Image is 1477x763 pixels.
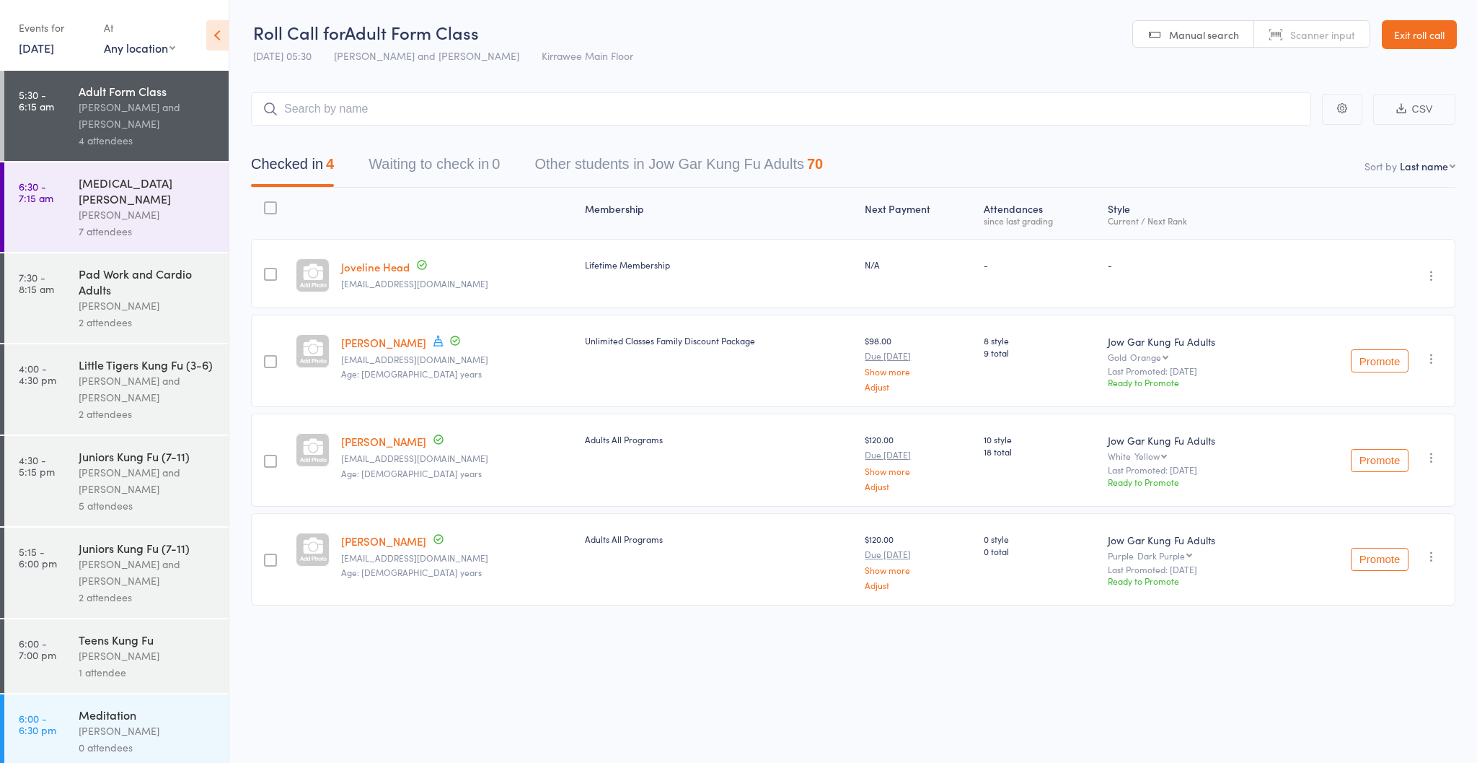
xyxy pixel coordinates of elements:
[341,335,426,350] a: [PERSON_NAME]
[19,16,89,40] div: Events for
[1108,465,1279,475] small: Last Promoted: [DATE]
[1137,551,1185,560] div: Dark Purple
[579,194,859,232] div: Membership
[79,266,216,297] div: Pad Work and Cardio Adults
[1108,334,1279,349] div: Jow Gar Kung Fu Adults
[865,549,972,559] small: Due [DATE]
[79,648,216,664] div: [PERSON_NAME]
[4,436,229,526] a: 4:30 -5:15 pmJuniors Kung Fu (7-11)[PERSON_NAME] and [PERSON_NAME]5 attendees
[79,314,216,331] div: 2 attendees
[369,149,500,187] button: Waiting to check in0
[1108,258,1279,271] div: -
[104,40,175,56] div: Any location
[79,406,216,422] div: 2 attendees
[585,334,853,346] div: Unlimited Classes Family Discount Package
[984,216,1096,225] div: since last grading
[1108,564,1279,575] small: Last Promoted: [DATE]
[341,453,574,463] small: angelbug@bigpond.net.au
[79,540,216,556] div: Juniors Kung Fu (7-11)
[984,346,1096,359] span: 9 total
[865,466,972,476] a: Show more
[865,334,972,391] div: $98.00
[79,497,216,514] div: 5 attendees
[341,354,574,365] small: alyssajaneknight@gmail.com
[1400,159,1448,173] div: Last name
[1130,352,1161,362] div: Orange
[19,271,54,295] time: 7:30 - 8:15 am
[1351,449,1408,472] button: Promote
[19,89,54,112] time: 5:30 - 6:15 am
[341,279,574,289] small: joveline@headacademy.com.au
[585,533,853,545] div: Adults All Programs
[865,351,972,361] small: Due [DATE]
[1108,533,1279,547] div: Jow Gar Kung Fu Adults
[341,533,426,549] a: [PERSON_NAME]
[345,20,479,44] span: Adult Form Class
[1108,476,1279,488] div: Ready to Promote
[79,589,216,606] div: 2 attendees
[19,362,56,385] time: 4:00 - 4:30 pm
[542,48,633,63] span: Kirrawee Main Floor
[1108,352,1279,362] div: Gold
[19,712,56,736] time: 6:00 - 6:30 pm
[1108,451,1279,461] div: White
[104,16,175,40] div: At
[79,297,216,314] div: [PERSON_NAME]
[253,48,312,63] span: [DATE] 05:30
[79,632,216,648] div: Teens Kung Fu
[865,382,972,391] a: Adjust
[1102,194,1285,232] div: Style
[1108,376,1279,388] div: Ready to Promote
[79,464,216,497] div: [PERSON_NAME] and [PERSON_NAME]
[4,344,229,435] a: 4:00 -4:30 pmLittle Tigers Kung Fu (3-6)[PERSON_NAME] and [PERSON_NAME]2 attendees
[865,481,972,491] a: Adjust
[865,533,972,590] div: $120.00
[79,739,216,756] div: 0 attendees
[79,448,216,464] div: Juniors Kung Fu (7-11)
[859,194,978,232] div: Next Payment
[865,450,972,460] small: Due [DATE]
[4,253,229,343] a: 7:30 -8:15 amPad Work and Cardio Adults[PERSON_NAME]2 attendees
[341,259,410,274] a: Joveline Head
[1382,20,1457,49] a: Exit roll call
[534,149,823,187] button: Other students in Jow Gar Kung Fu Adults70
[79,99,216,132] div: [PERSON_NAME] and [PERSON_NAME]
[1108,433,1279,448] div: Jow Gar Kung Fu Adults
[251,149,334,187] button: Checked in4
[79,132,216,149] div: 4 attendees
[79,83,216,99] div: Adult Form Class
[19,637,56,660] time: 6:00 - 7:00 pm
[1364,159,1397,173] label: Sort by
[253,20,345,44] span: Roll Call for
[79,206,216,223] div: [PERSON_NAME]
[585,433,853,445] div: Adults All Programs
[341,566,482,578] span: Age: [DEMOGRAPHIC_DATA] years
[865,580,972,590] a: Adjust
[19,546,57,569] time: 5:15 - 6:00 pm
[4,528,229,618] a: 5:15 -6:00 pmJuniors Kung Fu (7-11)[PERSON_NAME] and [PERSON_NAME]2 attendees
[1373,94,1455,125] button: CSV
[79,556,216,589] div: [PERSON_NAME] and [PERSON_NAME]
[865,565,972,575] a: Show more
[865,258,972,271] div: N/A
[984,258,1096,271] div: -
[984,445,1096,458] span: 18 total
[341,467,482,479] span: Age: [DEMOGRAPHIC_DATA] years
[984,334,1096,346] span: 8 style
[79,707,216,723] div: Meditation
[1108,366,1279,376] small: Last Promoted: [DATE]
[341,434,426,449] a: [PERSON_NAME]
[865,433,972,490] div: $120.00
[1108,551,1279,560] div: Purple
[807,156,823,172] div: 70
[251,92,1311,126] input: Search by name
[79,175,216,206] div: [MEDICAL_DATA][PERSON_NAME]
[19,40,54,56] a: [DATE]
[984,433,1096,445] span: 10 style
[79,664,216,681] div: 1 attendee
[865,367,972,376] a: Show more
[79,372,216,406] div: [PERSON_NAME] and [PERSON_NAME]
[4,71,229,161] a: 5:30 -6:15 amAdult Form Class[PERSON_NAME] and [PERSON_NAME]4 attendees
[79,357,216,372] div: Little Tigers Kung Fu (3-6)
[326,156,334,172] div: 4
